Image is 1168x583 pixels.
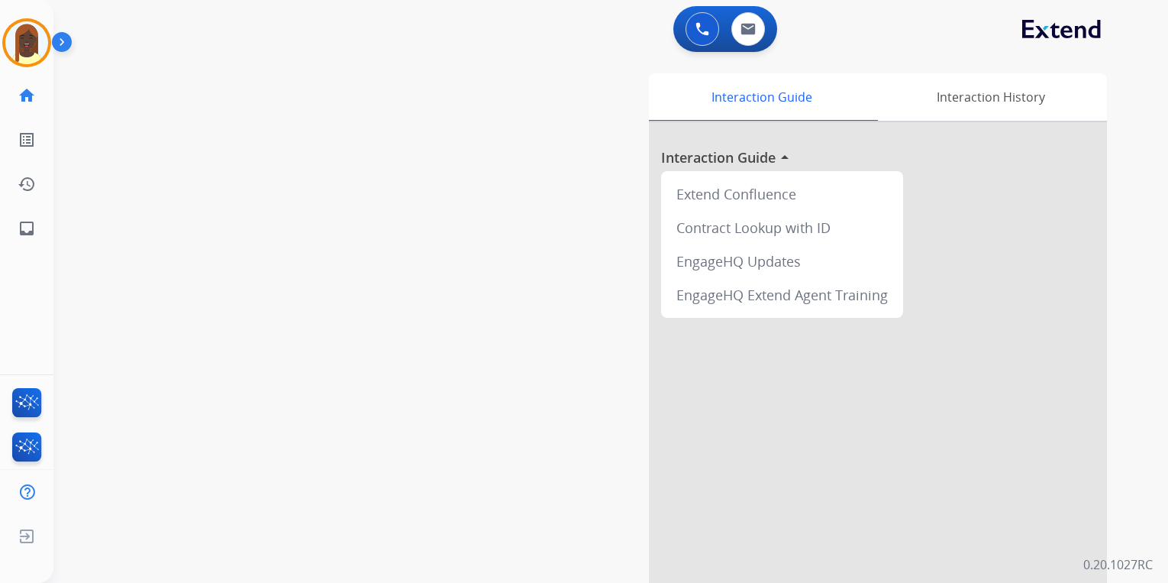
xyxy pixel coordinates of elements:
[18,219,36,238] mat-icon: inbox
[18,86,36,105] mat-icon: home
[5,21,48,64] img: avatar
[667,177,897,211] div: Extend Confluence
[874,73,1107,121] div: Interaction History
[649,73,874,121] div: Interaction Guide
[667,278,897,312] div: EngageHQ Extend Agent Training
[18,131,36,149] mat-icon: list_alt
[667,211,897,245] div: Contract Lookup with ID
[667,245,897,278] div: EngageHQ Updates
[18,175,36,193] mat-icon: history
[1083,555,1153,574] p: 0.20.1027RC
